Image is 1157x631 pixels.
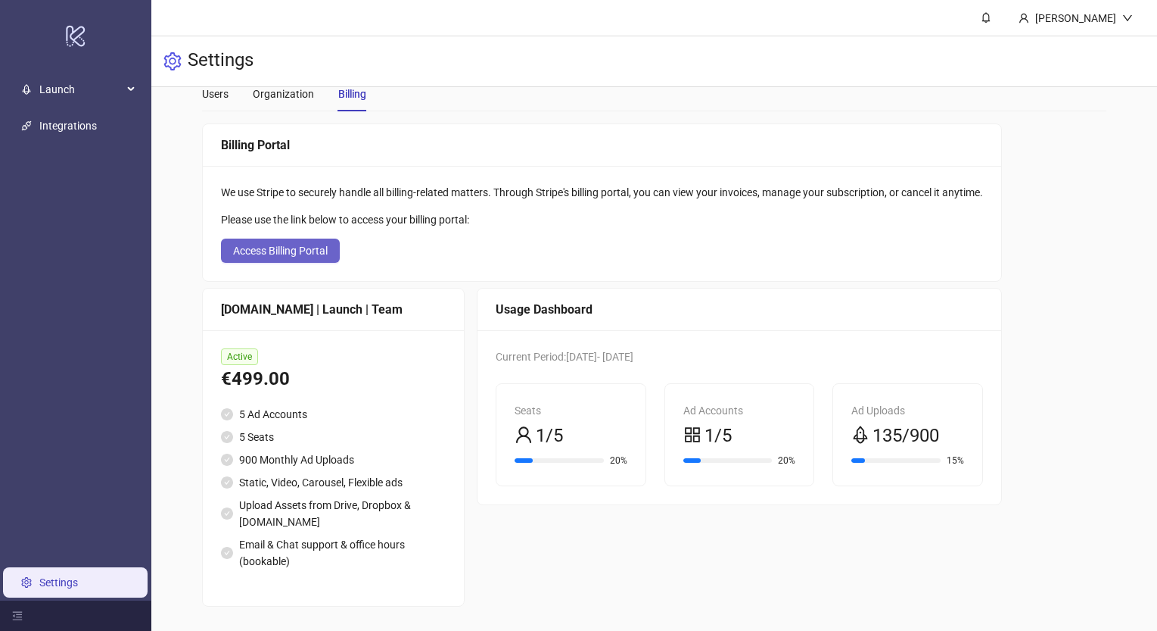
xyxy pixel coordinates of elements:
[496,351,633,363] span: Current Period: [DATE] - [DATE]
[515,402,627,419] div: Seats
[1029,10,1122,27] div: [PERSON_NAME]
[515,426,533,444] span: user
[221,536,446,570] li: Email & Chat support & office hours (bookable)
[221,300,446,319] div: [DOMAIN_NAME] | Launch | Team
[12,611,23,621] span: menu-fold
[496,300,983,319] div: Usage Dashboard
[221,431,233,443] span: check-circle
[683,402,796,419] div: Ad Accounts
[221,497,446,530] li: Upload Assets from Drive, Dropbox & [DOMAIN_NAME]
[704,422,732,451] span: 1/5
[981,12,991,23] span: bell
[338,86,366,102] div: Billing
[872,422,939,451] span: 135/900
[947,456,964,465] span: 15%
[221,408,233,420] span: check-circle
[536,422,563,451] span: 1/5
[202,86,229,102] div: Users
[221,547,233,559] span: check-circle
[221,211,983,228] div: Please use the link below to access your billing portal:
[21,84,32,95] span: rocket
[221,508,233,520] span: check-circle
[1122,13,1133,23] span: down
[39,74,123,105] span: Launch
[221,474,446,491] li: Static, Video, Carousel, Flexible ads
[221,454,233,466] span: check-circle
[610,456,627,465] span: 20%
[1019,13,1029,23] span: user
[221,406,446,423] li: 5 Ad Accounts
[39,120,97,132] a: Integrations
[253,86,314,102] div: Organization
[683,426,701,444] span: appstore
[221,136,983,155] div: Billing Portal
[221,451,446,468] li: 900 Monthly Ad Uploads
[221,348,258,365] span: Active
[221,365,446,394] div: €499.00
[851,402,964,419] div: Ad Uploads
[163,52,182,70] span: setting
[778,456,795,465] span: 20%
[221,239,340,263] button: Access Billing Portal
[188,48,253,74] h3: Settings
[39,576,78,589] a: Settings
[233,245,328,257] span: Access Billing Portal
[221,184,983,201] div: We use Stripe to securely handle all billing-related matters. Through Stripe's billing portal, yo...
[221,429,446,445] li: 5 Seats
[851,426,869,444] span: rocket
[221,476,233,489] span: check-circle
